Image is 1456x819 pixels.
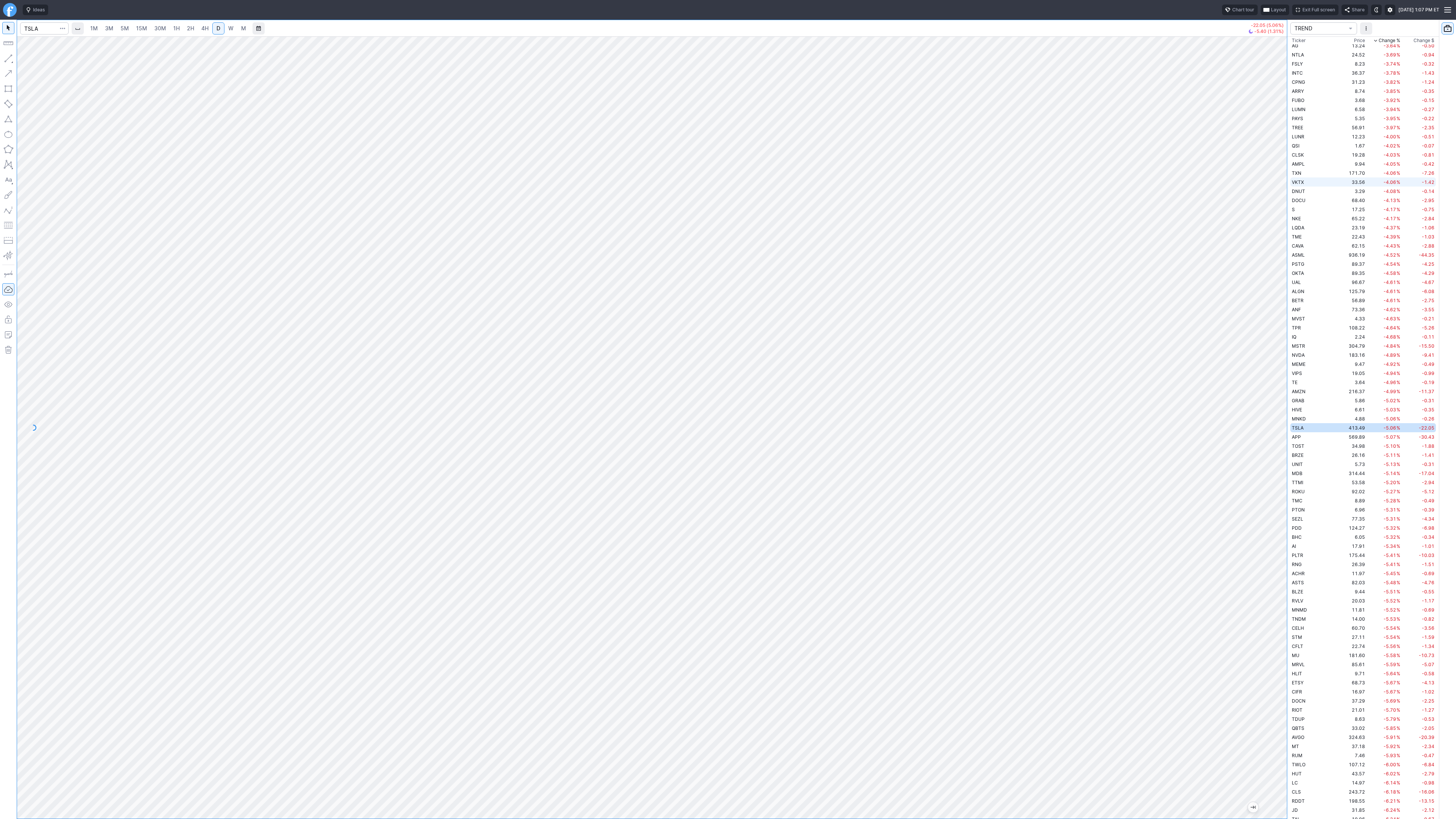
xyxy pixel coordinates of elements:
span: FSLY [1292,61,1303,67]
span: 4H [201,25,209,31]
span: LUMN [1292,107,1305,112]
span: 1M [90,25,98,31]
button: Settings [1385,5,1395,15]
span: % [1396,316,1400,322]
td: 22.43 [1338,232,1367,241]
span: -4.96 [1384,380,1396,385]
span: -9.41 [1422,352,1434,358]
button: Line [2,52,14,64]
span: -3.78 [1384,70,1396,76]
td: 5.35 [1338,114,1367,123]
span: -1.24 [1422,79,1434,85]
span: % [1396,289,1400,294]
span: % [1396,70,1400,76]
div: Price [1354,37,1365,44]
span: % [1396,334,1400,340]
span: -3.85 [1384,88,1396,94]
button: Anchored VWAP [2,249,14,262]
span: M [241,25,246,31]
span: % [1396,43,1400,49]
span: -4.61 [1384,289,1396,294]
span: NVDA [1292,352,1305,358]
span: -0.94 [1422,52,1434,58]
span: % [1396,398,1400,403]
span: MSTR [1292,343,1305,349]
span: -4.94 [1384,370,1396,376]
span: NKE [1292,216,1301,221]
span: D [217,25,220,31]
span: -0.31 [1422,398,1434,403]
span: Share [1352,6,1365,14]
td: 89.35 [1338,268,1367,278]
span: FUBO [1292,97,1304,103]
span: -4.92 [1384,361,1396,367]
span: ARRY [1292,88,1304,94]
span: -2.35 [1422,125,1434,130]
span: % [1396,125,1400,130]
span: Exit Full screen [1302,6,1335,14]
span: % [1396,443,1400,449]
span: W [228,25,234,31]
span: -5.07 [1384,434,1396,440]
a: 3M [102,22,117,35]
button: Share [1341,5,1368,15]
td: 304.79 [1338,341,1367,350]
span: Change % [1379,37,1400,44]
span: -4.52 [1384,252,1396,258]
button: Arrow [2,67,14,80]
a: M [237,22,249,35]
span: 30M [154,25,166,31]
span: % [1396,325,1400,331]
span: -0.07 [1422,143,1434,149]
span: -4.62 [1384,307,1396,312]
span: NTLA [1292,52,1304,58]
button: Lock drawings [2,314,14,326]
span: TE [1292,380,1298,385]
td: 89.37 [1338,259,1367,268]
span: MNKD [1292,416,1306,422]
span: CAVA [1292,243,1304,249]
span: % [1396,407,1400,413]
button: Chart tour [1222,5,1258,15]
span: % [1396,188,1400,194]
span: -4.08 [1384,188,1396,194]
td: 6.58 [1338,105,1367,114]
span: -2.88 [1422,243,1434,249]
span: GRAB [1292,398,1304,403]
span: -0.19 [1422,380,1434,385]
span: -0.35 [1422,88,1434,94]
span: -0.49 [1422,361,1434,367]
td: 65.22 [1338,214,1367,223]
span: -0.22 [1422,116,1434,121]
td: 24.52 [1338,50,1367,59]
span: % [1396,307,1400,312]
td: 56.89 [1338,296,1367,305]
input: Search [20,22,69,35]
button: Triangle [2,113,14,125]
td: 3.29 [1338,187,1367,196]
span: DNUT [1292,188,1305,194]
span: TXN [1292,170,1301,176]
button: Fibonacci retracements [2,219,14,231]
span: -7.26 [1422,170,1434,176]
span: INTC [1292,70,1303,76]
button: Jump to the most recent bar [1248,802,1258,813]
td: 8.23 [1338,59,1367,68]
td: 13.24 [1338,41,1367,50]
span: -4.00 [1384,134,1396,140]
span: % [1396,270,1400,276]
span: -1.03 [1422,234,1434,240]
span: % [1396,143,1400,149]
span: % [1396,198,1400,203]
td: 56.91 [1338,123,1367,132]
p: -22.05 (5.06%) [1249,23,1284,28]
button: Interval [72,22,84,35]
span: -4.54 [1384,261,1396,267]
span: % [1396,107,1400,112]
span: -4.37 [1384,225,1396,231]
span: % [1396,207,1400,212]
span: -6.08 [1422,289,1434,294]
span: % [1396,234,1400,240]
span: TPR [1292,325,1301,331]
span: -11.37 [1419,389,1434,394]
